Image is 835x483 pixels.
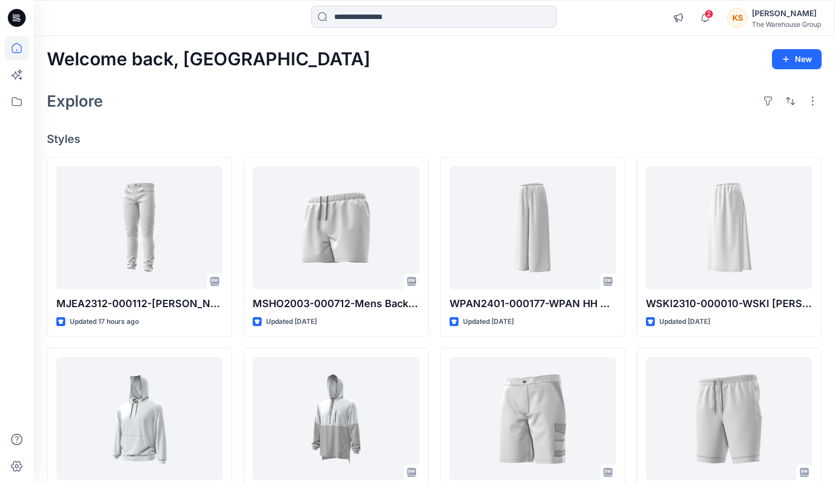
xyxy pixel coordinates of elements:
div: [PERSON_NAME] [752,7,821,20]
button: New [772,49,822,69]
div: The Warehouse Group [752,20,821,28]
h2: Explore [47,92,103,110]
p: Updated [DATE] [266,316,317,328]
p: MJEA2312-000112-[PERSON_NAME] HHM SLIM 77 - 107 [56,296,223,312]
h4: Styles [47,132,822,146]
h2: Welcome back, [GEOGRAPHIC_DATA] [47,49,370,70]
p: WSKI2310-000010-WSKI [PERSON_NAME] LINEN BL SKIRT [646,296,812,312]
a: WSKI2310-000010-WSKI HH LONG LINEN BL SKIRT [646,166,812,289]
span: 2 [704,9,713,18]
a: MSHO2003-001074-SHORT RVT UTILITY PS [450,357,616,480]
a: MSWE2305-000716-SWT GAM HOOD FRESH SLOUCHY [56,357,223,480]
a: MJEA2312-000112-JEAN HHM SLIM 77 - 107 [56,166,223,289]
p: WPAN2401-000177-WPAN HH DRAWSTRING PANT [450,296,616,312]
a: MSHO2003-000712-Mens Back Country Bottoms [253,166,419,289]
p: Updated [DATE] [463,316,514,328]
a: SWT BC LS CONTRAST FLC HOOD PS-MSWE2108-000140 [253,357,419,480]
p: Updated 17 hours ago [70,316,139,328]
div: KS [727,8,747,28]
a: WPAN2401-000177-WPAN HH DRAWSTRING PANT [450,166,616,289]
a: MSHO2006-000261-SHORT HHM EW KNIT S-6XL [646,357,812,480]
p: Updated [DATE] [659,316,710,328]
p: MSHO2003-000712-Mens Back Country Bottoms [253,296,419,312]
